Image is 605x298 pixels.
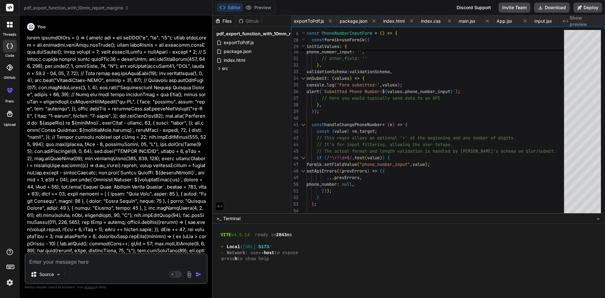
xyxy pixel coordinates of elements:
[322,161,324,167] span: .
[322,95,440,101] span: // Here you would typically send data to an API
[221,256,222,262] span: ➜
[291,62,298,68] div: 32
[195,271,202,278] img: icon
[291,95,298,102] div: 37
[322,30,372,36] span: PhoneNumberInputForm
[216,215,221,222] span: >_
[324,155,327,161] span: (
[387,30,392,36] span: =>
[327,75,329,81] span: :
[227,250,245,256] span: Network
[339,37,342,43] span: =
[291,44,298,50] span: 29
[534,18,552,24] span: Input.jsx
[37,24,46,30] h6: You
[3,32,16,37] label: threads
[223,215,240,222] span: Terminal
[329,188,332,194] span: ;
[319,89,322,94] span: (
[382,89,385,94] span: $
[291,121,298,128] div: 41
[339,168,342,174] span: (
[291,174,298,181] div: 49
[342,181,352,187] span: null
[595,213,601,224] button: −
[440,142,453,147] span: type.
[312,201,314,207] span: }
[56,272,61,277] img: Pick Models
[387,89,402,94] span: values
[307,69,347,74] span: validationSchema
[453,3,495,13] div: Discord Support
[317,62,319,68] span: }
[367,37,370,43] span: {
[291,155,298,161] div: 46
[400,82,402,88] span: ;
[317,195,319,200] span: }
[317,102,319,108] span: }
[307,181,337,187] span: phone_number
[352,49,354,55] span: :
[365,37,367,43] span: (
[287,232,292,238] span: ms
[24,5,129,11] span: pdf_export_function_with_10mm_report_margins
[380,82,382,88] span: ,
[4,277,15,288] img: settings
[291,82,298,88] div: 35
[317,108,319,114] span: ;
[236,18,262,24] div: Github
[405,89,450,94] span: phone_number_input
[360,128,375,134] span: target
[395,30,397,36] span: {
[337,168,339,174] span: (
[354,75,360,81] span: =>
[573,3,602,13] button: Deploy
[235,256,237,262] span: h
[222,256,235,262] span: press
[443,148,556,154] span: led by [PERSON_NAME]'s schema on blur/submit.
[217,3,243,12] button: Editor
[450,89,453,94] span: }
[222,65,228,72] span: src
[291,141,298,148] div: 44
[412,161,425,167] span: value
[299,155,307,161] div: Click to collapse the range.
[334,128,347,134] span: value
[497,18,512,24] span: App.jsx
[570,15,600,27] span: Show preview
[405,122,407,127] span: {
[387,155,390,161] span: {
[339,44,342,49] span: :
[258,250,274,256] span: --host
[317,148,443,154] span: // The actual format and length validation is hand
[291,207,298,214] div: 54
[443,135,516,141] span: ing and any number of digits.
[352,155,354,161] span: .
[240,244,243,250] span: :
[258,244,269,250] span: 5173
[231,232,250,238] span: v4.5.14
[322,188,324,194] span: }
[596,215,600,222] span: −
[334,82,337,88] span: (
[365,155,367,161] span: (
[317,142,440,147] span: // It's for input filtering, allowing the user to
[344,44,347,49] span: {
[291,68,298,75] div: 33
[387,122,390,127] span: (
[291,201,298,207] div: 53
[307,168,337,174] span: setApiErrors
[337,82,380,88] span: 'Form submitted:'
[332,75,334,81] span: (
[397,122,402,127] span: =>
[291,181,298,188] div: 50
[291,30,298,37] span: 6
[372,168,377,174] span: =>
[362,49,365,55] span: ,
[291,108,298,115] div: 39
[421,18,441,24] span: index.css
[307,75,327,81] span: onSubmit
[186,271,193,278] img: attachment
[291,128,298,135] div: 42
[221,250,222,256] span: ➜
